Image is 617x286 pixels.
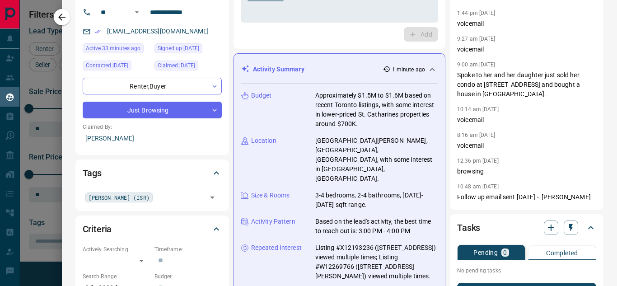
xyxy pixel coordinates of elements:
[131,7,142,18] button: Open
[315,191,438,210] p: 3-4 bedrooms, 2-4 bathrooms, [DATE]-[DATE] sqft range.
[457,264,596,277] p: No pending tasks
[251,136,276,145] p: Location
[251,217,295,226] p: Activity Pattern
[457,10,495,16] p: 1:44 pm [DATE]
[83,166,102,180] h2: Tags
[94,28,101,35] svg: Email Verified
[315,91,438,129] p: Approximately $1.5M to $1.6M based on recent Toronto listings, with some interest in lower-priced...
[158,44,199,53] span: Signed up [DATE]
[457,45,596,54] p: voicemail
[457,132,495,138] p: 8:16 am [DATE]
[251,91,272,100] p: Budget
[457,183,499,190] p: 10:48 am [DATE]
[546,250,578,256] p: Completed
[83,131,222,146] p: [PERSON_NAME]
[89,193,150,202] span: [PERSON_NAME] (ISR)
[253,65,304,74] p: Activity Summary
[107,28,209,35] a: [EMAIL_ADDRESS][DOMAIN_NAME]
[83,102,222,118] div: Just Browsing
[83,162,222,184] div: Tags
[503,249,507,256] p: 0
[457,70,596,99] p: Spoke to her and her daughter just sold her condo at [STREET_ADDRESS] and bought a house in [GEOG...
[457,192,596,202] p: Follow up email sent [DATE] - [PERSON_NAME]
[315,243,438,281] p: Listing #X12193236 ([STREET_ADDRESS]) viewed multiple times; Listing #W12269766 ([STREET_ADDRESS]...
[457,167,596,176] p: browsing
[83,218,222,240] div: Criteria
[457,141,596,150] p: voicemail
[315,217,438,236] p: Based on the lead's activity, the best time to reach out is: 3:00 PM - 4:00 PM
[206,191,219,204] button: Open
[392,66,425,74] p: 1 minute ago
[83,272,150,281] p: Search Range:
[86,61,128,70] span: Contacted [DATE]
[83,43,150,56] div: Fri Sep 12 2025
[457,61,495,68] p: 9:00 am [DATE]
[83,245,150,253] p: Actively Searching:
[315,136,438,183] p: [GEOGRAPHIC_DATA][PERSON_NAME], [GEOGRAPHIC_DATA], [GEOGRAPHIC_DATA], with some interest in [GEOG...
[241,61,438,78] div: Activity Summary1 minute ago
[457,19,596,28] p: voicemail
[251,243,302,253] p: Repeated Interest
[83,123,222,131] p: Claimed By:
[158,61,195,70] span: Claimed [DATE]
[154,61,222,73] div: Wed Sep 16 2020
[154,245,222,253] p: Timeframe:
[154,43,222,56] div: Wed Sep 16 2020
[86,44,140,53] span: Active 33 minutes ago
[457,220,480,235] h2: Tasks
[457,115,596,125] p: voicemail
[154,272,222,281] p: Budget:
[83,78,222,94] div: Renter , Buyer
[457,217,596,239] div: Tasks
[457,36,495,42] p: 9:27 am [DATE]
[83,222,112,236] h2: Criteria
[457,106,499,113] p: 10:14 am [DATE]
[457,158,499,164] p: 12:36 pm [DATE]
[251,191,290,200] p: Size & Rooms
[473,249,498,256] p: Pending
[83,61,150,73] div: Tue Nov 22 2022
